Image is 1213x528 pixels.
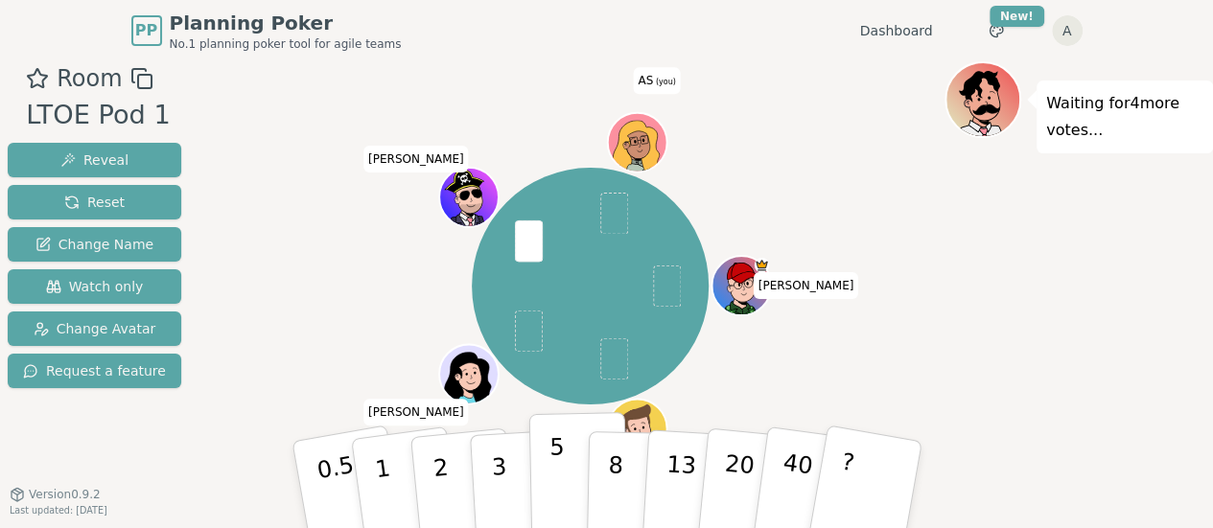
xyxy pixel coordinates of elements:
[8,227,181,262] button: Change Name
[633,68,680,95] span: Click to change your name
[170,36,402,52] span: No.1 planning poker tool for agile teams
[131,10,402,52] a: PPPlanning PokerNo.1 planning poker tool for agile teams
[10,505,107,516] span: Last updated: [DATE]
[34,319,156,338] span: Change Avatar
[8,185,181,219] button: Reset
[26,96,171,135] div: LTOE Pod 1
[26,61,49,96] button: Add as favourite
[29,487,101,502] span: Version 0.9.2
[860,21,933,40] a: Dashboard
[979,13,1014,48] button: New!
[10,487,101,502] button: Version0.9.2
[8,269,181,304] button: Watch only
[609,115,665,171] button: Click to change your avatar
[170,10,402,36] span: Planning Poker
[8,354,181,388] button: Request a feature
[64,193,125,212] span: Reset
[363,146,469,172] span: Click to change your name
[1046,90,1203,144] p: Waiting for 4 more votes...
[653,79,676,87] span: (you)
[35,235,153,254] span: Change Name
[57,61,122,96] span: Room
[754,258,768,272] span: Jim is the host
[990,6,1044,27] div: New!
[23,361,166,380] span: Request a feature
[754,272,859,299] span: Click to change your name
[46,277,144,296] span: Watch only
[363,399,469,425] span: Click to change your name
[60,150,128,170] span: Reveal
[1052,15,1083,46] button: A
[8,311,181,346] button: Change Avatar
[8,143,181,177] button: Reveal
[135,19,157,42] span: PP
